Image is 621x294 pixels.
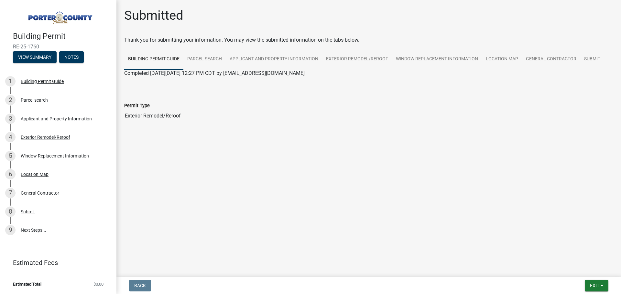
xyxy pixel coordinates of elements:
a: Submit [580,49,604,70]
div: Submit [21,209,35,214]
h4: Building Permit [13,32,111,41]
button: Exit [585,280,608,291]
span: $0.00 [93,282,103,286]
div: Thank you for submitting your information. You may view the submitted information on the tabs below. [124,36,613,44]
img: Porter County, Indiana [13,7,106,25]
a: Exterior Remodel/Reroof [322,49,392,70]
a: Building Permit Guide [124,49,183,70]
span: Exit [590,283,599,288]
a: Window Replacement Information [392,49,482,70]
button: Notes [59,51,84,63]
a: Location Map [482,49,522,70]
wm-modal-confirm: Notes [59,55,84,60]
wm-modal-confirm: Summary [13,55,57,60]
div: 1 [5,76,16,86]
span: RE-25-1760 [13,44,103,50]
button: View Summary [13,51,57,63]
div: General Contractor [21,191,59,195]
div: Building Permit Guide [21,79,64,84]
div: 2 [5,95,16,105]
div: Parcel search [21,98,48,102]
a: Parcel search [183,49,226,70]
a: Applicant and Property Information [226,49,322,70]
span: Completed [DATE][DATE] 12:27 PM CDT by [EMAIL_ADDRESS][DOMAIN_NAME] [124,70,305,76]
div: 6 [5,169,16,179]
div: 4 [5,132,16,142]
div: 5 [5,151,16,161]
button: Back [129,280,151,291]
a: Estimated Fees [5,256,106,269]
div: Window Replacement Information [21,154,89,158]
h1: Submitted [124,8,183,23]
div: Exterior Remodel/Reroof [21,135,70,139]
div: Location Map [21,172,49,177]
span: Estimated Total [13,282,41,286]
div: 3 [5,114,16,124]
div: 8 [5,207,16,217]
a: General Contractor [522,49,580,70]
div: 9 [5,225,16,235]
span: Back [134,283,146,288]
div: 7 [5,188,16,198]
div: Applicant and Property Information [21,117,92,121]
label: Permit Type [124,104,150,108]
